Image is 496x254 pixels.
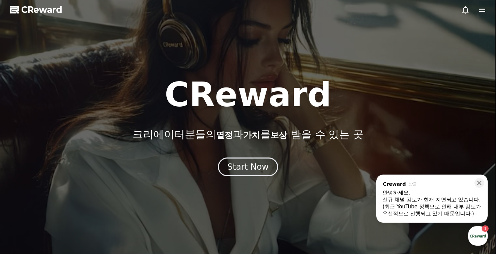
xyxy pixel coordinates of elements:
[227,161,269,172] div: Start Now
[21,4,62,15] span: CReward
[165,78,331,111] h1: CReward
[10,4,62,15] a: CReward
[218,164,278,171] a: Start Now
[270,130,287,140] span: 보상
[216,130,233,140] span: 열정
[218,157,278,176] button: Start Now
[243,130,260,140] span: 가치
[133,128,363,141] p: 크리에이터분들의 과 를 받을 수 있는 곳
